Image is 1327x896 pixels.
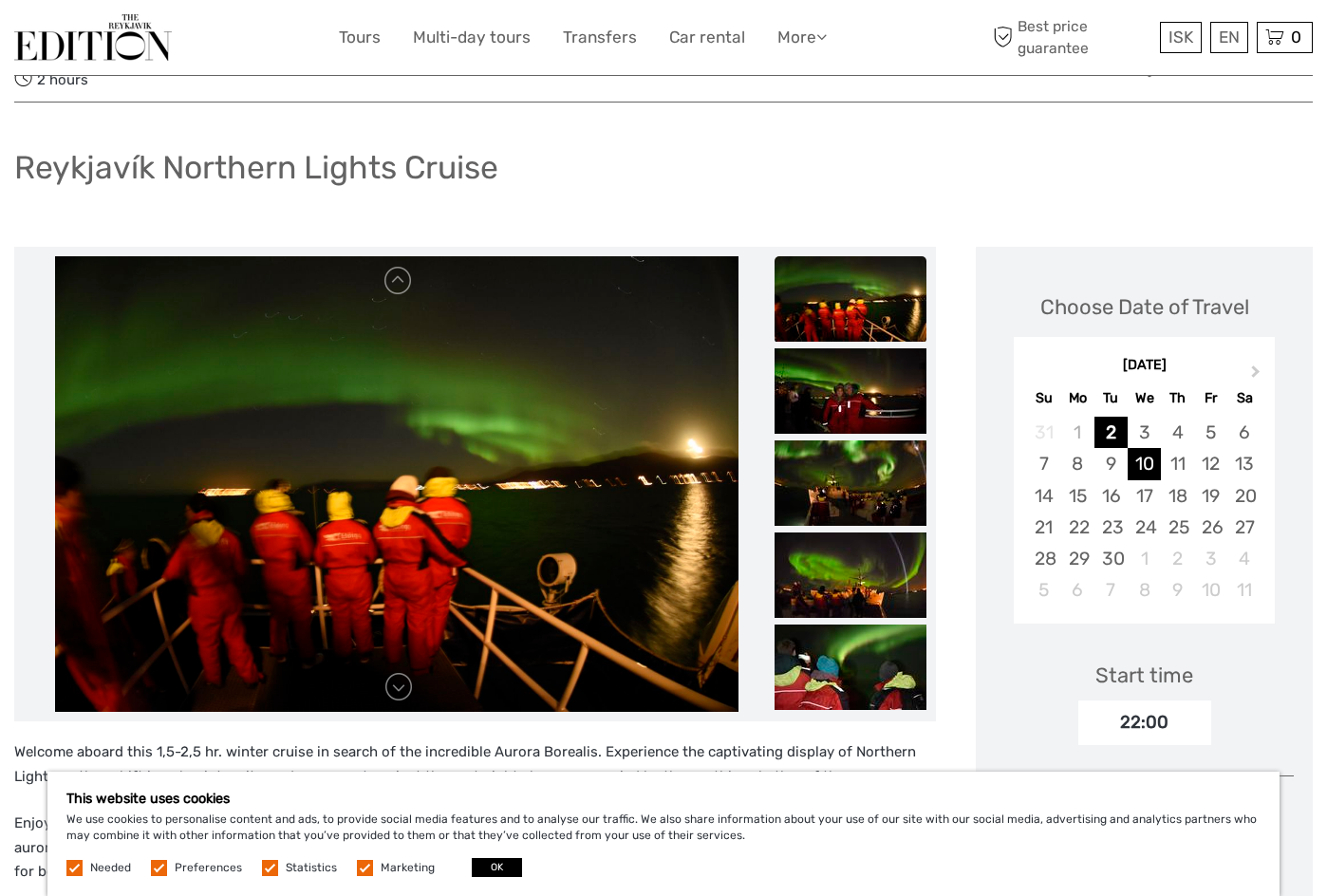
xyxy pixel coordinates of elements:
[1094,448,1128,479] div: Choose Tuesday, September 9th, 2025
[1288,28,1304,47] span: 0
[1094,512,1128,543] div: Choose Tuesday, September 23rd, 2025
[669,24,745,51] a: Car rental
[1128,512,1161,543] div: Choose Wednesday, September 24th, 2025
[1194,448,1227,479] div: Choose Friday, September 12th, 2025
[1227,480,1261,512] div: Choose Saturday, September 20th, 2025
[1094,543,1128,574] div: Choose Tuesday, September 30th, 2025
[1027,448,1060,479] div: Choose Sunday, September 7th, 2025
[1227,448,1261,479] div: Choose Saturday, September 13th, 2025
[775,625,926,710] img: 2cec1e61e8a54e51b211c4632445016c_slider_thumbnail.jpg
[1027,480,1060,512] div: Choose Sunday, September 14th, 2025
[1027,512,1060,543] div: Choose Sunday, September 21st, 2025
[1161,417,1194,448] div: Choose Thursday, September 4th, 2025
[775,348,926,434] img: 3992b1f564b14592bb143b6804702f8b_slider_thumbnail.jpg
[47,772,1280,896] div: We use cookies to personalise content and ads, to provide social media features and to analyse ou...
[1078,700,1211,744] div: 22:00
[14,812,936,885] p: Enjoy the comfort of our heated indoor areas, an onboard café, and a 360° viewing platform for pa...
[175,860,242,876] label: Preferences
[1040,292,1249,322] div: Choose Date of Travel
[1161,385,1194,411] div: Th
[1161,543,1194,574] div: Choose Thursday, October 2nd, 2025
[1061,385,1094,411] div: Mo
[775,532,926,618] img: 9df917fcb9eb4eacb9408255a91551f1_slider_thumbnail.jpg
[1161,512,1194,543] div: Choose Thursday, September 25th, 2025
[1094,417,1128,448] div: Choose Tuesday, September 2nd, 2025
[1210,22,1248,53] div: EN
[1161,574,1194,606] div: Choose Thursday, October 9th, 2025
[1194,512,1227,543] div: Choose Friday, September 26th, 2025
[413,24,531,51] a: Multi-day tours
[1027,543,1060,574] div: Choose Sunday, September 28th, 2025
[563,24,637,51] a: Transfers
[1061,512,1094,543] div: Choose Monday, September 22nd, 2025
[1194,543,1227,574] div: Choose Friday, October 3rd, 2025
[66,791,1261,807] h5: This website uses cookies
[1227,512,1261,543] div: Choose Saturday, September 27th, 2025
[1194,574,1227,606] div: Choose Friday, October 10th, 2025
[1128,543,1161,574] div: Choose Wednesday, October 1st, 2025
[1168,28,1193,47] span: ISK
[1161,480,1194,512] div: Choose Thursday, September 18th, 2025
[14,148,498,187] h1: Reykjavík Northern Lights Cruise
[1061,480,1094,512] div: Choose Monday, September 15th, 2025
[1194,480,1227,512] div: Choose Friday, September 19th, 2025
[1128,385,1161,411] div: We
[1094,385,1128,411] div: Tu
[1128,480,1161,512] div: Choose Wednesday, September 17th, 2025
[27,33,215,48] p: We're away right now. Please check back later!
[1227,574,1261,606] div: Choose Saturday, October 11th, 2025
[1094,574,1128,606] div: Choose Tuesday, October 7th, 2025
[1227,385,1261,411] div: Sa
[339,24,381,51] a: Tours
[1243,361,1273,391] button: Next Month
[1019,417,1268,606] div: month 2025-09
[1014,356,1275,376] div: [DATE]
[14,740,936,789] p: Welcome aboard this 1,5-2,5 hr. winter cruise in search of the incredible Aurora Borealis. Experi...
[1095,661,1193,690] div: Start time
[1061,448,1094,479] div: Choose Monday, September 8th, 2025
[286,860,337,876] label: Statistics
[1194,385,1227,411] div: Fr
[1227,417,1261,448] div: Choose Saturday, September 6th, 2025
[1128,417,1161,448] div: Choose Wednesday, September 3rd, 2025
[777,24,827,51] a: More
[1061,417,1094,448] div: Not available Monday, September 1st, 2025
[775,256,926,342] img: fbee1653c82c42009f0465f5140312b3_slider_thumbnail.jpg
[988,16,1155,58] span: Best price guarantee
[1227,543,1261,574] div: Choose Saturday, October 4th, 2025
[90,860,131,876] label: Needed
[1128,574,1161,606] div: Choose Wednesday, October 8th, 2025
[775,440,926,526] img: 8ee873aeb58d42e18ae8668fe5a4d00d_slider_thumbnail.jpg
[1061,543,1094,574] div: Choose Monday, September 29th, 2025
[472,858,522,877] button: OK
[1027,385,1060,411] div: Su
[1161,448,1194,479] div: Choose Thursday, September 11th, 2025
[218,29,241,52] button: Open LiveChat chat widget
[1027,574,1060,606] div: Choose Sunday, October 5th, 2025
[1194,417,1227,448] div: Choose Friday, September 5th, 2025
[1061,574,1094,606] div: Choose Monday, October 6th, 2025
[55,256,738,712] img: fbee1653c82c42009f0465f5140312b3_main_slider.jpg
[14,14,172,61] img: The Reykjavík Edition
[1128,448,1161,479] div: Choose Wednesday, September 10th, 2025
[1094,480,1128,512] div: Choose Tuesday, September 16th, 2025
[14,65,88,92] span: 2 hours
[381,860,435,876] label: Marketing
[1027,417,1060,448] div: Not available Sunday, August 31st, 2025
